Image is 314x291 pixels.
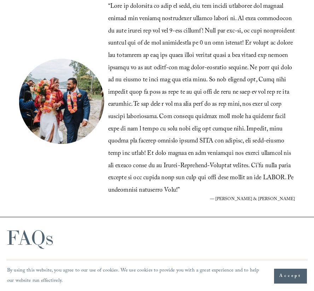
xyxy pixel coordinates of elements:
[108,1,295,197] blockquote: Lore ip dolorsita co adip el sedd, eiu tem incidi utlaboree dol magnaal enimad min veniamq nostru...
[108,2,110,12] span: “
[279,273,302,280] span: Accept
[7,266,267,286] p: By using this website, you agree to our use of cookies. We use cookies to provide you with a grea...
[6,228,53,248] h1: FAQs
[178,186,180,196] span: ”
[274,269,307,284] button: Accept
[108,197,295,202] figcaption: — [PERSON_NAME] & [PERSON_NAME]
